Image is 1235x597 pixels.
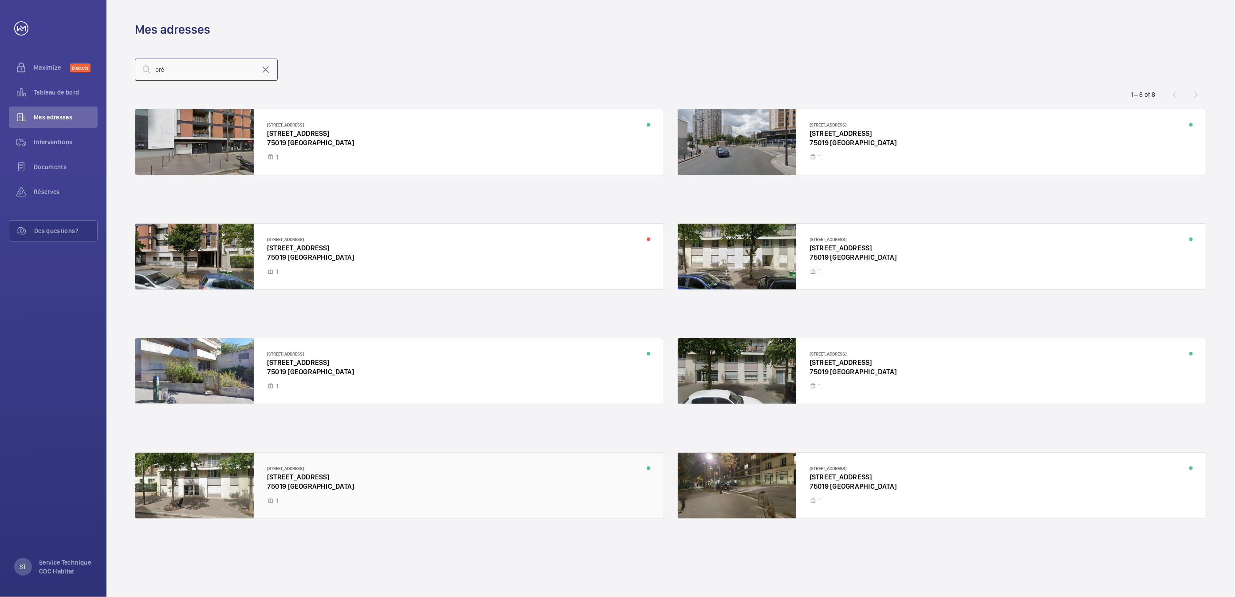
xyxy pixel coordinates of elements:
p: Service Technique CDC Habitat [39,558,92,576]
span: Des questions? [34,226,97,235]
span: Maximize [34,63,70,72]
input: Trouvez une adresse [135,59,278,81]
span: Documents [34,162,98,171]
span: Interventions [34,138,98,146]
h1: Mes adresses [135,21,210,38]
p: ST [20,562,26,571]
span: Mes adresses [34,113,98,122]
span: Réserves [34,187,98,196]
div: 1 – 8 of 8 [1131,90,1156,99]
span: Tableau de bord [34,88,98,97]
span: Discover [70,63,90,72]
